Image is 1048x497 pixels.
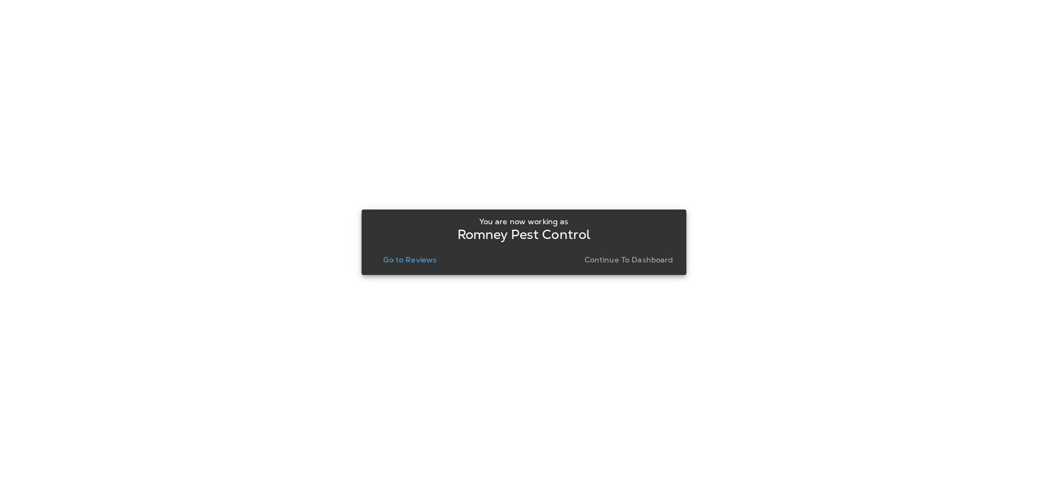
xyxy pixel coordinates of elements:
p: Romney Pest Control [457,230,591,239]
button: Continue to Dashboard [580,252,678,267]
p: Continue to Dashboard [585,255,674,264]
p: You are now working as [479,217,568,226]
button: Go to Reviews [379,252,441,267]
p: Go to Reviews [383,255,437,264]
